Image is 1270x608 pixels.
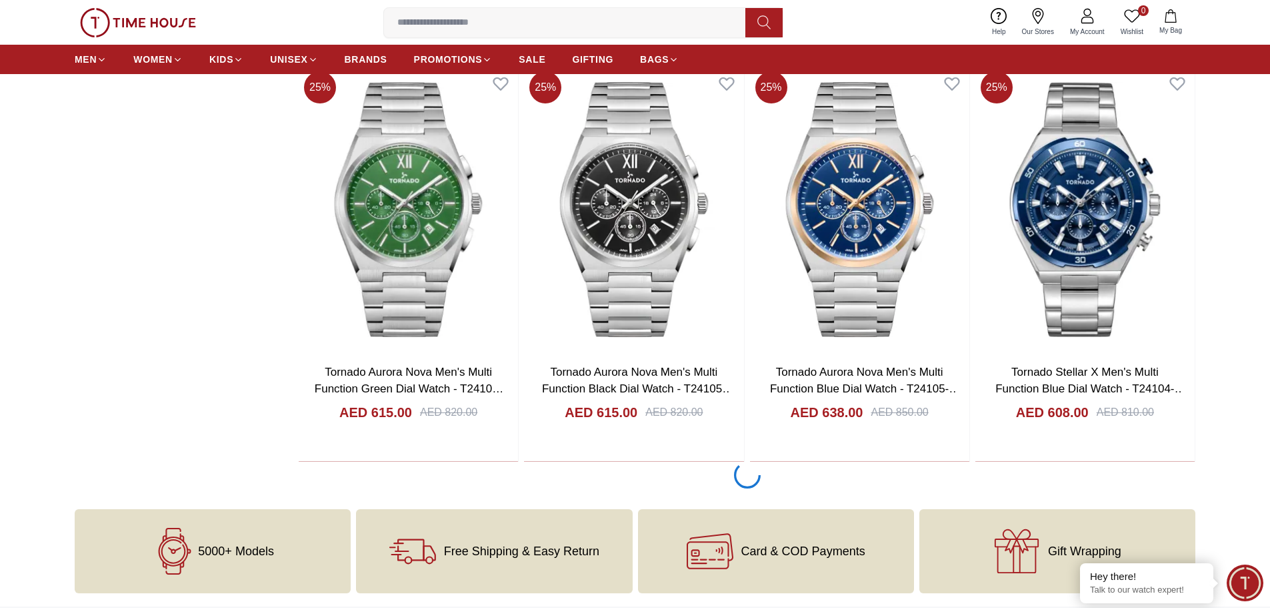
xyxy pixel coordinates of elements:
a: Our Stores [1014,5,1062,39]
a: WOMEN [133,47,183,71]
a: UNISEX [270,47,317,71]
a: KIDS [209,47,243,71]
p: Talk to our watch expert! [1090,585,1203,596]
a: Help [984,5,1014,39]
div: Chat Widget [1227,565,1263,601]
div: AED 820.00 [420,404,477,420]
span: PROMOTIONS [414,53,483,66]
span: KIDS [209,53,233,66]
a: Tornado Aurora Nova Men's Multi Function Green Dial Watch - T24105-SBSH [315,366,503,412]
a: SALE [519,47,545,71]
span: WOMEN [133,53,173,66]
span: Gift Wrapping [1048,545,1121,558]
span: 25 % [981,71,1013,103]
div: AED 850.00 [871,404,928,420]
a: BAGS [640,47,679,71]
h4: AED 608.00 [1016,403,1089,422]
span: 5000+ Models [198,545,274,558]
img: Tornado Aurora Nova Men's Multi Function Black Dial Watch - T24105-SBSB [524,66,743,353]
img: ... [80,8,196,37]
button: My Bag [1151,7,1190,38]
span: SALE [519,53,545,66]
h4: AED 615.00 [565,403,637,422]
a: BRANDS [345,47,387,71]
div: Hey there! [1090,570,1203,583]
h4: AED 615.00 [339,403,412,422]
span: Help [987,27,1011,37]
a: Tornado Aurora Nova Men's Multi Function Blue Dial Watch - T24105-KBSN [770,366,960,412]
div: AED 810.00 [1097,404,1154,420]
a: Tornado Stellar X Men's Multi Function Blue Dial Watch - T24104-SBSN [995,366,1185,412]
img: Tornado Aurora Nova Men's Multi Function Green Dial Watch - T24105-SBSH [299,66,518,353]
span: Free Shipping & Easy Return [444,545,599,558]
div: AED 820.00 [645,404,703,420]
span: 0 [1138,5,1149,16]
span: MEN [75,53,97,66]
span: GIFTING [572,53,613,66]
a: Tornado Aurora Nova Men's Multi Function Black Dial Watch - T24105-SBSB [542,366,733,412]
a: PROMOTIONS [414,47,493,71]
span: 25 % [529,71,561,103]
span: Card & COD Payments [741,545,865,558]
a: MEN [75,47,107,71]
h4: AED 638.00 [791,403,863,422]
span: My Account [1065,27,1110,37]
a: 0Wishlist [1113,5,1151,39]
span: BRANDS [345,53,387,66]
span: 25 % [304,71,336,103]
img: Tornado Aurora Nova Men's Multi Function Blue Dial Watch - T24105-KBSN [750,66,969,353]
span: 25 % [755,71,787,103]
img: Tornado Stellar X Men's Multi Function Blue Dial Watch - T24104-SBSN [975,66,1195,353]
span: UNISEX [270,53,307,66]
a: GIFTING [572,47,613,71]
span: My Bag [1154,25,1187,35]
span: Our Stores [1017,27,1059,37]
span: Wishlist [1115,27,1149,37]
span: BAGS [640,53,669,66]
